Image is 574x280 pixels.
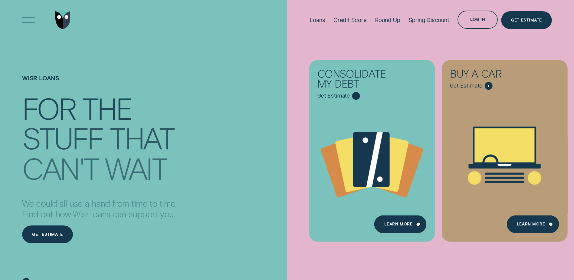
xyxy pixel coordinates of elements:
a: Buy a car - Learn more [442,60,568,237]
h4: For the stuff that can't wait [22,92,177,177]
span: Get Estimate [450,83,482,89]
div: wait [105,154,166,182]
div: can't [22,154,98,182]
div: that [110,124,174,152]
span: Get Estimate [317,92,350,99]
div: Buy a car [450,68,530,82]
div: Round Up [375,17,400,24]
div: Loans [310,17,325,24]
div: Spring Discount [409,17,449,24]
a: Consolidate my debt - Learn more [309,60,435,237]
button: Log in [458,11,498,29]
div: Consolidate my debt [317,68,398,92]
a: Get estimate [22,225,73,244]
p: We could all use a hand from time to time. Find out how Wisr loans can support you. [22,198,177,220]
h1: Wisr loans [22,75,177,93]
div: the [82,94,132,122]
div: Credit Score [333,17,367,24]
a: Learn more [374,215,427,233]
button: Open Menu [20,11,38,29]
img: Wisr [55,11,71,29]
a: Get Estimate [501,11,552,29]
a: Learn More [507,215,559,233]
div: stuff [22,124,103,152]
div: For [22,94,76,122]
